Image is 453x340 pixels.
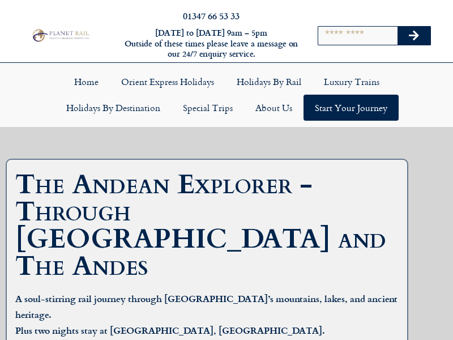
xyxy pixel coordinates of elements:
a: Holidays by Destination [55,95,172,121]
a: Luxury Trains [313,69,391,95]
button: Search [398,27,430,45]
a: 01347 66 53 33 [183,9,240,22]
a: Home [63,69,110,95]
h6: [DATE] to [DATE] 9am – 5pm Outside of these times please leave a message on our 24/7 enquiry serv... [123,28,299,59]
nav: Menu [6,69,447,121]
strong: A soul-stirring rail journey through [GEOGRAPHIC_DATA]’s mountains, lakes, and ancient heritage. ... [15,292,398,336]
a: About Us [244,95,304,121]
img: Planet Rail Train Holidays Logo [30,28,91,42]
a: Special Trips [172,95,244,121]
a: Holidays by Rail [225,69,313,95]
h1: The Andean Explorer - Through [GEOGRAPHIC_DATA] and The Andes [15,171,404,280]
a: Orient Express Holidays [110,69,225,95]
a: Start your Journey [304,95,399,121]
